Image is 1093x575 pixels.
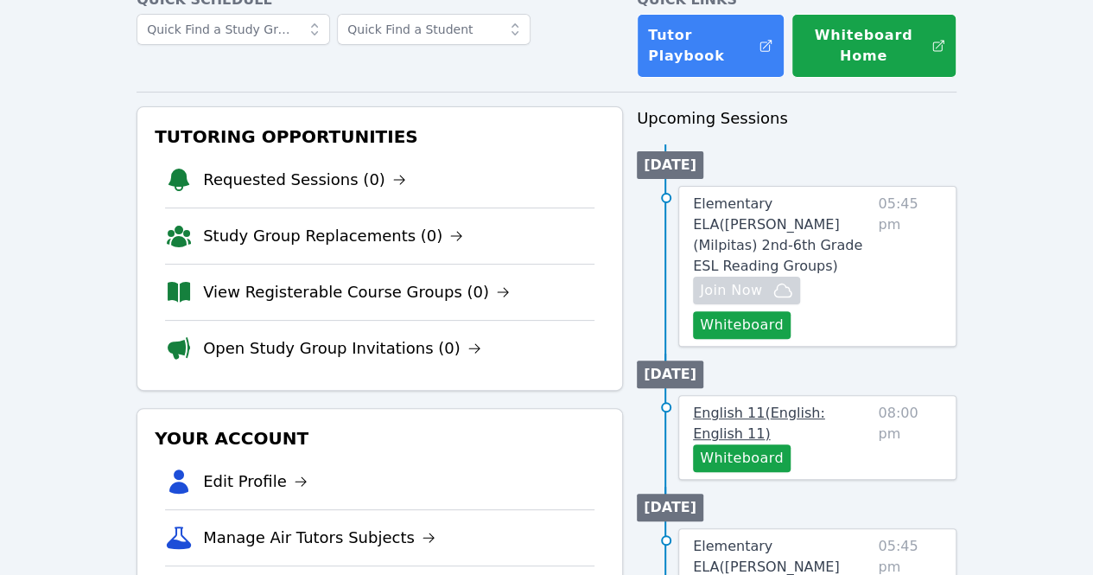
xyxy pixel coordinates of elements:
[700,280,762,301] span: Join Now
[637,106,956,131] h3: Upcoming Sessions
[203,526,435,550] a: Manage Air Tutors Subjects
[693,311,791,339] button: Whiteboard
[637,361,703,388] li: [DATE]
[637,151,703,179] li: [DATE]
[878,194,942,339] span: 05:45 pm
[137,14,330,45] input: Quick Find a Study Group
[151,121,608,152] h3: Tutoring Opportunities
[693,444,791,472] button: Whiteboard
[637,494,703,521] li: [DATE]
[693,277,800,304] button: Join Now
[337,14,531,45] input: Quick Find a Student
[203,168,406,192] a: Requested Sessions (0)
[203,280,510,304] a: View Registerable Course Groups (0)
[203,470,308,494] a: Edit Profile
[637,14,785,78] a: Tutor Playbook
[878,403,942,472] span: 08:00 pm
[693,195,862,274] span: Elementary ELA ( [PERSON_NAME] (Milpitas) 2nd-6th Grade ESL Reading Groups )
[693,194,871,277] a: Elementary ELA([PERSON_NAME] (Milpitas) 2nd-6th Grade ESL Reading Groups)
[693,403,871,444] a: English 11(English: English 11)
[693,405,825,442] span: English 11 ( English: English 11 )
[203,224,463,248] a: Study Group Replacements (0)
[791,14,956,78] button: Whiteboard Home
[151,423,608,454] h3: Your Account
[203,336,481,361] a: Open Study Group Invitations (0)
